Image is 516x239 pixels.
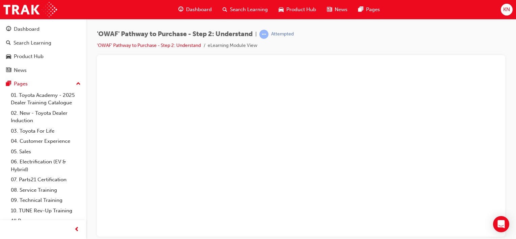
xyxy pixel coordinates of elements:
a: 03. Toyota For Life [8,126,83,136]
span: prev-icon [74,225,79,234]
a: 05. Sales [8,147,83,157]
span: 'OWAF' Pathway to Purchase - Step 2: Understand [97,30,253,38]
button: DashboardSearch LearningProduct HubNews [3,22,83,78]
div: Attempted [271,31,294,37]
span: Dashboard [186,6,212,14]
a: Dashboard [3,23,83,35]
span: car-icon [279,5,284,14]
a: 07. Parts21 Certification [8,175,83,185]
a: Product Hub [3,50,83,63]
button: Pages [3,78,83,90]
a: All Pages [8,216,83,226]
span: up-icon [76,80,81,88]
div: Dashboard [14,25,40,33]
a: car-iconProduct Hub [273,3,321,17]
span: pages-icon [6,81,11,87]
div: News [14,67,27,74]
a: Search Learning [3,37,83,49]
a: 08. Service Training [8,185,83,195]
span: KN [503,6,510,14]
a: 'OWAF' Pathway to Purchase - Step 2: Understand [97,43,201,48]
a: 09. Technical Training [8,195,83,206]
li: eLearning Module View [208,42,257,50]
img: Trak [3,2,57,17]
button: KN [501,4,513,16]
span: Product Hub [286,6,316,14]
span: | [255,30,257,38]
span: Pages [366,6,380,14]
span: guage-icon [178,5,183,14]
span: pages-icon [358,5,363,14]
div: Search Learning [14,39,51,47]
div: Open Intercom Messenger [493,216,509,232]
span: search-icon [223,5,227,14]
span: Search Learning [230,6,268,14]
a: 02. New - Toyota Dealer Induction [8,108,83,126]
a: search-iconSearch Learning [217,3,273,17]
span: News [335,6,347,14]
span: car-icon [6,54,11,60]
span: learningRecordVerb_ATTEMPT-icon [259,30,268,39]
a: 04. Customer Experience [8,136,83,147]
a: News [3,64,83,77]
a: guage-iconDashboard [173,3,217,17]
span: news-icon [327,5,332,14]
a: news-iconNews [321,3,353,17]
a: 10. TUNE Rev-Up Training [8,206,83,216]
a: pages-iconPages [353,3,385,17]
a: 01. Toyota Academy - 2025 Dealer Training Catalogue [8,90,83,108]
span: news-icon [6,68,11,74]
span: search-icon [6,40,11,46]
span: guage-icon [6,26,11,32]
a: 06. Electrification (EV & Hybrid) [8,157,83,175]
div: Pages [14,80,28,88]
div: Product Hub [14,53,44,60]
